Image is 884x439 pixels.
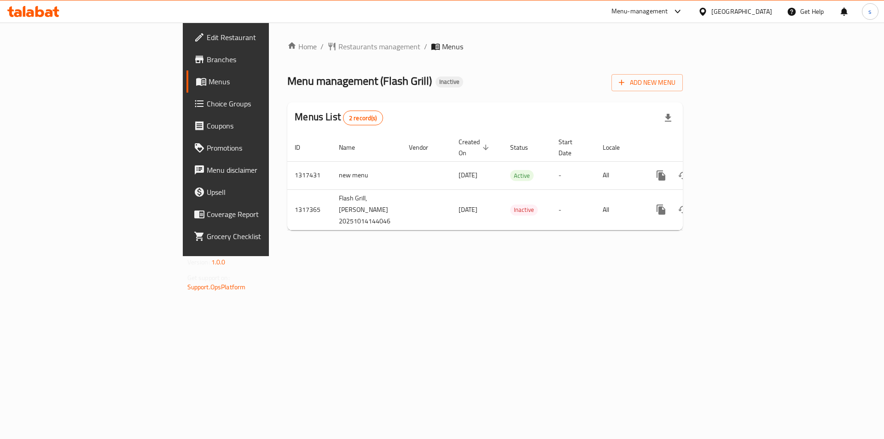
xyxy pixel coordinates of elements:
[510,142,540,153] span: Status
[551,161,595,189] td: -
[619,77,675,88] span: Add New Menu
[287,70,432,91] span: Menu management ( Flash Grill )
[643,134,746,162] th: Actions
[657,107,679,129] div: Export file
[436,78,463,86] span: Inactive
[459,169,477,181] span: [DATE]
[558,136,584,158] span: Start Date
[409,142,440,153] span: Vendor
[672,199,694,221] button: Change Status
[295,142,312,153] span: ID
[187,272,230,284] span: Get support on:
[207,231,323,242] span: Grocery Checklist
[611,6,668,17] div: Menu-management
[207,98,323,109] span: Choice Groups
[338,41,420,52] span: Restaurants management
[459,136,492,158] span: Created On
[186,93,331,115] a: Choice Groups
[207,142,323,153] span: Promotions
[186,137,331,159] a: Promotions
[186,181,331,203] a: Upsell
[868,6,872,17] span: s
[436,76,463,88] div: Inactive
[186,203,331,225] a: Coverage Report
[510,205,538,216] div: Inactive
[650,164,672,187] button: more
[611,74,683,91] button: Add New Menu
[510,205,538,215] span: Inactive
[186,48,331,70] a: Branches
[595,189,643,230] td: All
[209,76,323,87] span: Menus
[603,142,632,153] span: Locale
[339,142,367,153] span: Name
[187,256,210,268] span: Version:
[595,161,643,189] td: All
[343,111,383,125] div: Total records count
[327,41,420,52] a: Restaurants management
[510,170,534,181] span: Active
[186,159,331,181] a: Menu disclaimer
[459,204,477,216] span: [DATE]
[295,110,383,125] h2: Menus List
[207,187,323,198] span: Upsell
[186,26,331,48] a: Edit Restaurant
[343,114,383,123] span: 2 record(s)
[331,161,401,189] td: new menu
[672,164,694,187] button: Change Status
[650,199,672,221] button: more
[207,209,323,220] span: Coverage Report
[287,41,683,52] nav: breadcrumb
[186,225,331,247] a: Grocery Checklist
[287,134,746,230] table: enhanced table
[187,281,246,293] a: Support.OpsPlatform
[331,189,401,230] td: Flash Grill,[PERSON_NAME] 20251014144046
[186,115,331,137] a: Coupons
[442,41,463,52] span: Menus
[211,256,226,268] span: 1.0.0
[711,6,772,17] div: [GEOGRAPHIC_DATA]
[424,41,427,52] li: /
[207,54,323,65] span: Branches
[207,164,323,176] span: Menu disclaimer
[207,32,323,43] span: Edit Restaurant
[551,189,595,230] td: -
[186,70,331,93] a: Menus
[207,120,323,131] span: Coupons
